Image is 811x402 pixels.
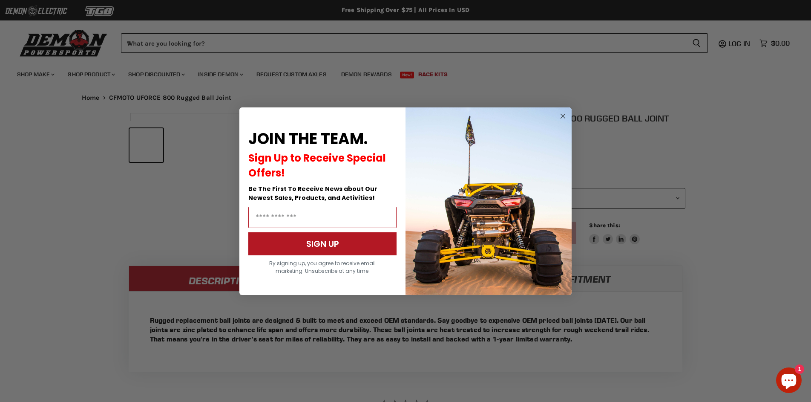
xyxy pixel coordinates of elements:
inbox-online-store-chat: Shopify online store chat [774,367,804,395]
button: SIGN UP [248,232,397,255]
span: Be The First To Receive News about Our Newest Sales, Products, and Activities! [248,185,377,202]
span: Sign Up to Receive Special Offers! [248,151,386,180]
button: Close dialog [558,111,568,121]
span: JOIN THE TEAM. [248,128,368,150]
img: a9095488-b6e7-41ba-879d-588abfab540b.jpeg [405,107,572,295]
span: By signing up, you agree to receive email marketing. Unsubscribe at any time. [269,260,376,275]
input: Email Address [248,207,397,228]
